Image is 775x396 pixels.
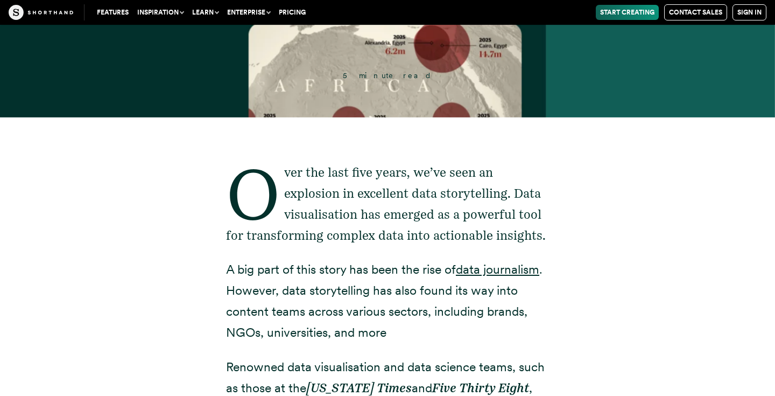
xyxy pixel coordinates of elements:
[133,5,188,20] button: Inspiration
[223,5,274,20] button: Enterprise
[432,380,529,395] em: Five Thirty Eight
[188,5,223,20] button: Learn
[664,4,727,20] a: Contact Sales
[343,71,432,80] span: 5 minute read
[596,5,659,20] a: Start Creating
[456,262,539,277] a: data journalism
[226,162,549,246] p: Over the last five years, we’ve seen an explosion in excellent data storytelling. Data visualisat...
[226,259,549,343] p: A big part of this story has been the rise of . However, data storytelling has also found its way...
[732,4,766,20] a: Sign in
[93,5,133,20] a: Features
[9,5,73,20] img: The Craft
[274,5,310,20] a: Pricing
[306,380,412,395] em: [US_STATE] Times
